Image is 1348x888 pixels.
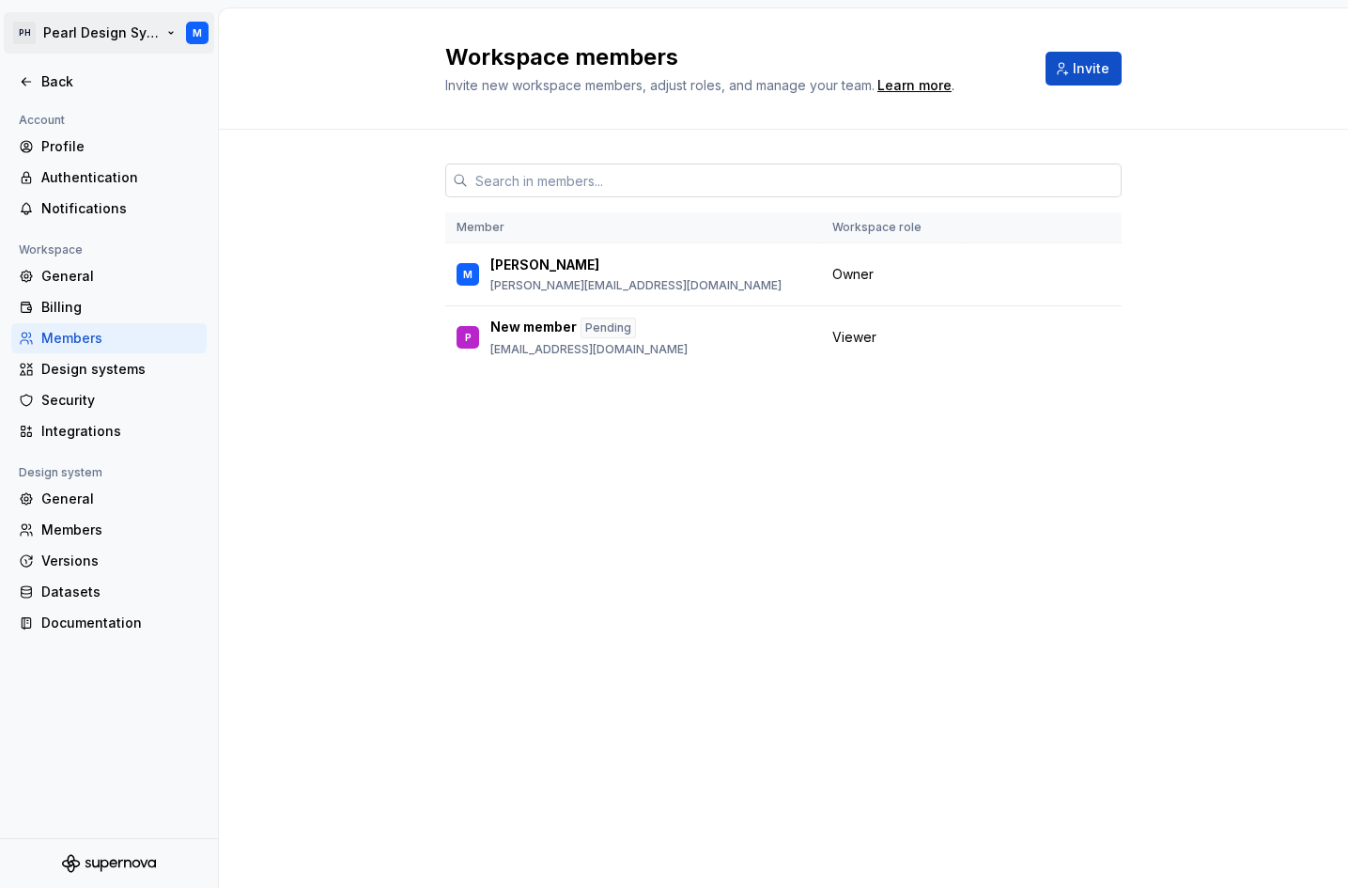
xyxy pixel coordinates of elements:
span: Owner [832,265,874,284]
div: Pearl Design System [43,23,163,42]
a: Back [11,67,207,97]
a: Integrations [11,416,207,446]
div: Members [41,521,199,539]
div: Versions [41,552,199,570]
th: Member [445,212,821,243]
a: Authentication [11,163,207,193]
a: Notifications [11,194,207,224]
a: General [11,484,207,514]
div: Account [11,109,72,132]
div: M [193,25,202,40]
span: Invite new workspace members, adjust roles, and manage your team. [445,77,875,93]
div: Pending [581,318,636,338]
th: Workspace role [821,212,965,243]
div: Security [41,391,199,410]
span: Viewer [832,328,876,347]
p: [PERSON_NAME] [490,256,599,274]
span: . [875,79,954,93]
div: Datasets [41,583,199,601]
div: Billing [41,298,199,317]
div: Design systems [41,360,199,379]
a: Profile [11,132,207,162]
div: Authentication [41,168,199,187]
a: Members [11,323,207,353]
a: Datasets [11,577,207,607]
p: [PERSON_NAME][EMAIL_ADDRESS][DOMAIN_NAME] [490,278,782,293]
div: General [41,490,199,508]
div: Design system [11,461,110,484]
div: General [41,267,199,286]
a: Billing [11,292,207,322]
a: Documentation [11,608,207,638]
h2: Workspace members [445,42,1023,72]
a: Design systems [11,354,207,384]
svg: Supernova Logo [62,854,156,873]
button: Invite [1046,52,1122,86]
p: [EMAIL_ADDRESS][DOMAIN_NAME] [490,342,688,357]
span: Invite [1073,59,1109,78]
div: M [463,265,473,284]
a: General [11,261,207,291]
input: Search in members... [468,164,1122,197]
div: Notifications [41,199,199,218]
div: Profile [41,137,199,156]
button: PHPearl Design SystemM [4,12,214,54]
div: Workspace [11,239,90,261]
a: Learn more [877,76,952,95]
div: Members [41,329,199,348]
a: Members [11,515,207,545]
div: PH [13,22,36,44]
a: Versions [11,546,207,576]
div: Back [41,72,199,91]
div: Documentation [41,614,199,632]
a: Security [11,385,207,415]
div: P [465,328,472,347]
p: New member [490,318,577,338]
div: Integrations [41,422,199,441]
